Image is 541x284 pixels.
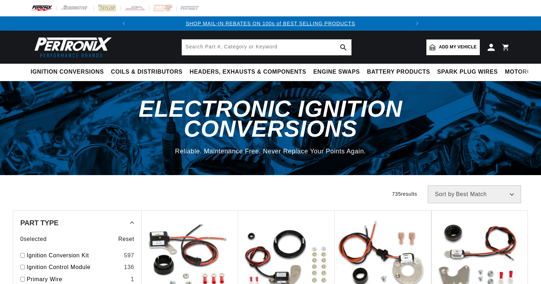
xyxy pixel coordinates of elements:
span: Headers, Exhausts & Components [190,68,306,76]
span: Part Type [20,219,58,226]
div: 597 [124,251,134,260]
span: Engine Swaps [313,68,360,76]
a: Ignition Conversion Kit [27,251,121,260]
summary: Headers, Exhausts & Components [186,64,310,80]
summary: Engine Swaps [310,64,363,80]
span: Battery Products [367,68,430,76]
span: Electronic Ignition Conversions [139,96,403,141]
span: Spark Plug Wires [437,68,498,76]
input: Search Part #, Category or Keyword [182,40,351,55]
a: Primary Wire [27,275,128,284]
summary: Spark Plug Wires [434,64,501,80]
span: 0 selected [20,235,47,244]
summary: Ignition Conversions [31,64,107,80]
div: 136 [124,263,134,272]
span: Reset [118,235,134,244]
div: 1 [131,275,134,284]
span: Add my vehicle [439,44,477,51]
span: Sort by [435,191,455,197]
slideshow-component: Translation missing: en.sections.announcements.announcement_bar [13,16,528,31]
img: Pertronix [31,35,112,59]
span: Reliable. Maintenance Free. Never Replace Your Points Again. [175,148,366,155]
button: Translation missing: en.sections.announcements.next_announcement [410,16,424,31]
a: Add my vehicle [426,40,480,55]
div: Announcement [131,20,410,27]
summary: Battery Products [363,64,434,80]
summary: Coils & Distributors [107,64,186,80]
button: Translation missing: en.sections.announcements.previous_announcement [117,16,131,31]
button: search button [336,40,351,55]
span: 735 results [392,191,417,197]
span: Coils & Distributors [111,68,183,76]
a: SHOP MAIL-IN REBATES ON 100s of BEST SELLING PRODUCTS [186,21,355,26]
select: Sort by [428,185,521,203]
a: Ignition Control Module [27,263,121,272]
div: 1 of 2 [131,20,410,27]
span: Ignition Conversions [31,68,104,76]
